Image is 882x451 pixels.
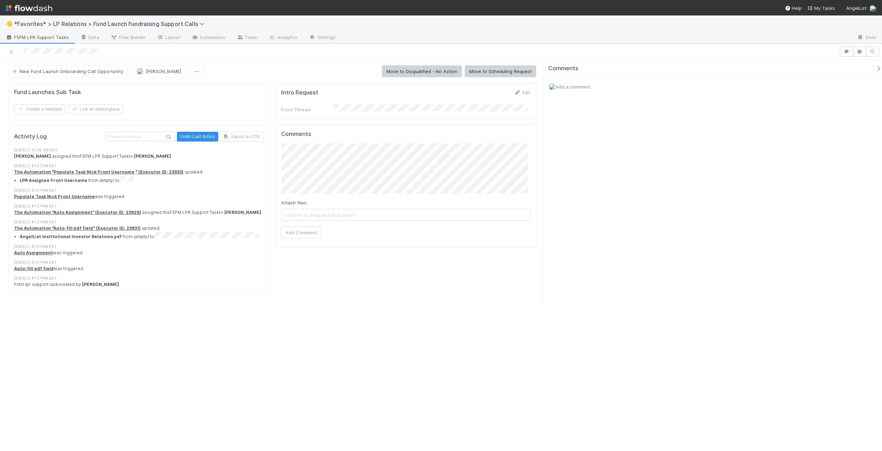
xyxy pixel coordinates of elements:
[846,5,867,11] span: AngelList
[281,131,531,138] h5: Comments
[281,89,318,96] h5: Intro Request
[14,133,104,140] h5: Activity Log
[303,32,341,44] a: Settings
[99,178,114,183] em: (empty)
[6,21,13,27] span: 👋
[146,68,181,74] span: [PERSON_NAME]
[549,83,556,90] img: avatar_218ae7b5-dcd5-4ccc-b5d5-7cc00ae2934f.png
[785,5,802,12] div: Help
[14,210,141,215] a: The Automation "Auto Assignment" (Executor ID: 23929)
[14,225,141,231] a: The Automation "Auto-fill pdf field" (Executor ID: 23931)
[151,32,186,44] a: Layout
[231,32,263,44] a: Team
[281,199,307,206] label: Attach files:
[111,34,146,41] span: Flow Builder
[68,104,123,114] button: Link an existingtask
[134,234,149,239] em: (empty)
[807,5,835,12] a: My Tasks
[14,147,269,153] div: [DATE] 2:41:25 PM EDT
[556,84,593,90] span: Add a comment...
[177,132,218,142] button: Undo Last Action
[224,210,261,215] strong: [PERSON_NAME]
[263,32,303,44] a: Analytics
[14,250,53,255] a: Auto Assignment
[14,20,208,27] span: *Favorites* > LP Relations > Fund Launch Fundraising Support Calls
[14,266,54,271] a: Auto-fill pdf field
[14,275,269,281] div: [DATE] 2:41:21 PM EDT
[851,32,882,44] a: Docs
[14,194,95,199] a: Populate Task Nick Front Username
[14,266,269,272] div: was triggered
[14,260,269,266] div: [DATE] 2:41:21 PM EDT
[281,209,530,221] span: Choose or drag and drop file(s)
[14,163,269,169] div: [DATE] 2:41:21 PM EDT
[14,188,269,194] div: [DATE] 2:41:21 PM EDT
[74,32,105,44] a: Data
[20,176,269,184] li: from to
[6,2,52,14] img: logo-inverted-e16ddd16eac7371096b0.svg
[14,281,269,288] div: Fsfm lpr support task created by
[14,169,269,184] div: updated:
[14,225,269,240] div: updated:
[14,244,269,250] div: [DATE] 2:41:21 PM EDT
[465,65,536,77] button: Move to Scheduling Request
[6,34,69,41] span: FSFM LPR Support Tasks
[14,104,65,114] button: Create a newtask
[220,132,264,142] button: Export as CSV
[14,219,269,225] div: [DATE] 2:41:21 PM EDT
[137,68,144,75] img: avatar_218ae7b5-dcd5-4ccc-b5d5-7cc00ae2934f.png
[20,234,122,239] strong: AngelList Institutional Investor Relations pdf
[14,153,269,159] div: assigned this FSFM LPR Support Task to
[82,282,119,287] strong: [PERSON_NAME]
[14,169,184,175] a: The Automation "Populate Task Nick Front Username " (Executor ID: 23933)
[11,68,123,74] span: New Fund Launch Onboarding Call Opportunity
[8,65,128,77] button: New Fund Launch Onboarding Call Opportunity
[134,153,171,159] strong: [PERSON_NAME]
[14,153,51,159] strong: [PERSON_NAME]
[281,106,334,113] div: Front Thread
[548,65,578,72] span: Comments
[14,194,269,200] div: was triggered
[869,5,876,12] img: avatar_218ae7b5-dcd5-4ccc-b5d5-7cc00ae2934f.png
[20,232,269,240] li: from to
[20,178,87,183] strong: LPR Assignee Front Username
[186,32,231,44] a: Automation
[14,209,269,216] div: assigned this FSFM LPR Support Task to
[514,90,530,95] a: Edit
[807,5,835,11] span: My Tasks
[14,203,269,209] div: [DATE] 2:41:21 PM EDT
[382,65,462,77] button: Move to Disqualified - No Action
[131,65,186,77] button: [PERSON_NAME]
[281,227,322,238] button: Add Comment
[14,89,81,96] h5: Fund Launches Sub Task
[105,132,175,141] input: Search activities...
[105,32,151,44] a: Flow Builder
[14,250,269,256] div: was triggered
